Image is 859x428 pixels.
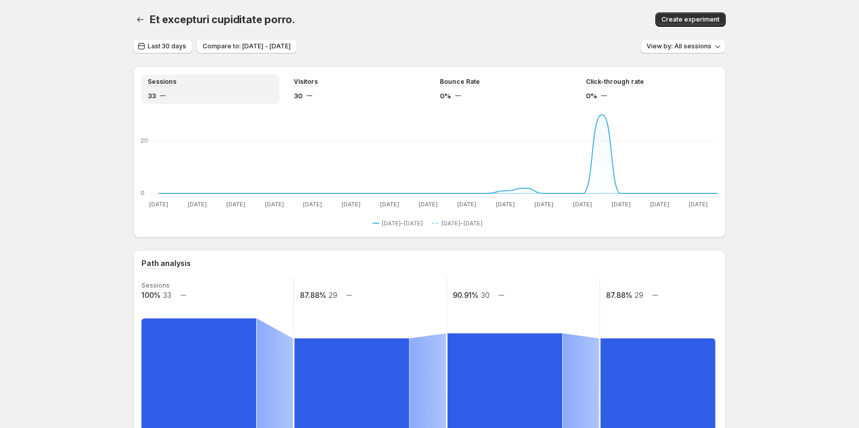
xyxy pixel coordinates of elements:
[432,217,487,229] button: [DATE]–[DATE]
[149,201,168,208] text: [DATE]
[573,201,592,208] text: [DATE]
[342,201,361,208] text: [DATE]
[203,42,291,50] span: Compare to: [DATE] - [DATE]
[534,201,553,208] text: [DATE]
[140,189,145,197] text: 0
[141,281,170,289] text: Sessions
[440,78,480,86] span: Bounce Rate
[372,217,427,229] button: [DATE]–[DATE]
[689,201,708,208] text: [DATE]
[586,91,597,101] span: 0%
[606,291,632,299] text: 87.88%
[457,201,476,208] text: [DATE]
[382,219,423,227] span: [DATE]–[DATE]
[612,201,631,208] text: [DATE]
[300,291,326,299] text: 87.88%
[496,201,515,208] text: [DATE]
[148,42,186,50] span: Last 30 days
[188,201,207,208] text: [DATE]
[329,291,337,299] text: 29
[141,258,191,269] h3: Path analysis
[635,291,643,299] text: 29
[150,13,295,26] span: Et excepturi cupiditate porro.
[661,15,720,24] span: Create experiment
[586,78,644,86] span: Click-through rate
[141,291,160,299] text: 100%
[148,78,176,86] span: Sessions
[294,91,302,101] span: 30
[650,201,669,208] text: [DATE]
[481,291,490,299] text: 30
[265,201,284,208] text: [DATE]
[440,91,451,101] span: 0%
[294,78,318,86] span: Visitors
[647,42,711,50] span: View by: All sessions
[640,39,726,53] button: View by: All sessions
[196,39,297,53] button: Compare to: [DATE] - [DATE]
[163,291,171,299] text: 33
[303,201,322,208] text: [DATE]
[419,201,438,208] text: [DATE]
[380,201,399,208] text: [DATE]
[441,219,482,227] span: [DATE]–[DATE]
[453,291,478,299] text: 90.91%
[148,91,156,101] span: 33
[655,12,726,27] button: Create experiment
[133,39,192,53] button: Last 30 days
[140,137,148,144] text: 20
[226,201,245,208] text: [DATE]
